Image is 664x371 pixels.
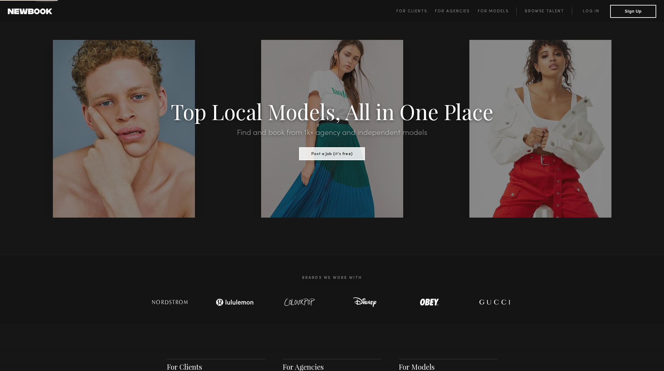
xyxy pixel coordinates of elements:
[473,296,515,309] img: logo-gucci.svg
[147,296,193,309] img: logo-nordstrom.svg
[610,5,656,18] button: Sign Up
[138,268,527,288] h2: Brands We Work With
[516,7,572,15] a: Browse Talent
[396,7,435,15] a: For Clients
[50,101,614,121] h1: Top Local Models, All in One Place
[572,7,610,15] a: Log in
[299,150,365,157] a: Post a Job (it’s free)
[408,296,451,309] img: logo-obey.svg
[435,7,477,15] a: For Agencies
[344,296,386,309] img: logo-disney.svg
[478,7,517,15] a: For Models
[396,9,427,13] span: For Clients
[299,147,365,160] button: Post a Job (it’s free)
[478,9,509,13] span: For Models
[50,129,614,137] h2: Find and book from 1k+ agency and independent models
[435,9,470,13] span: For Agencies
[279,296,321,309] img: logo-colour-pop.svg
[212,296,258,309] img: logo-lulu.svg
